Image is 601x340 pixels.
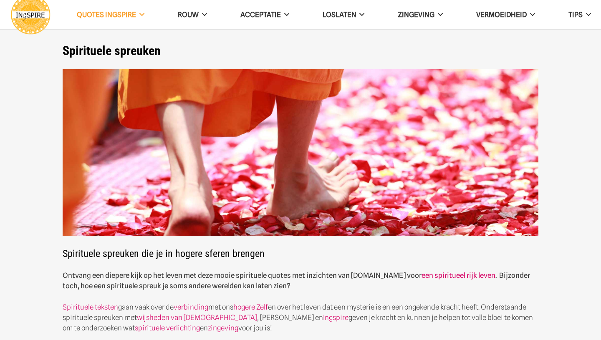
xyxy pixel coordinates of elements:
a: Zingeving [381,4,460,25]
h2: Spirituele spreuken die je in hogere sferen brengen [63,69,538,260]
span: ROUW [178,10,199,19]
a: ROUW [161,4,224,25]
a: hogere Zelf [233,303,268,311]
span: Acceptatie [240,10,281,19]
a: Spirituele teksten [63,303,118,311]
a: een spiritueel rijk leven [422,271,495,280]
strong: Ontvang een diepere kijk op het leven met deze mooie spirituele quotes met inzichten van [DOMAIN_... [63,271,530,290]
a: spirituele verlichting [135,324,200,332]
span: TIPS [568,10,583,19]
a: verbinding [174,303,208,311]
a: Acceptatie [224,4,306,25]
img: Prachtige spirituele spreuken over het Leven en Spirituele groei van Ingspire.nl [63,69,538,236]
span: QUOTES INGSPIRE [77,10,136,19]
a: Ingspire [323,313,348,322]
span: VERMOEIDHEID [476,10,527,19]
span: Zingeving [398,10,434,19]
span: Loslaten [323,10,356,19]
a: VERMOEIDHEID [460,4,552,25]
a: wijsheden van [DEMOGRAPHIC_DATA] [137,313,257,322]
a: QUOTES INGSPIRE [60,4,161,25]
p: gaan vaak over de met ons en over het leven dat een mysterie is en een ongekende kracht heeft. On... [63,302,538,333]
h1: Spirituele spreuken [63,43,538,58]
a: zingeving [208,324,238,332]
a: Loslaten [306,4,381,25]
